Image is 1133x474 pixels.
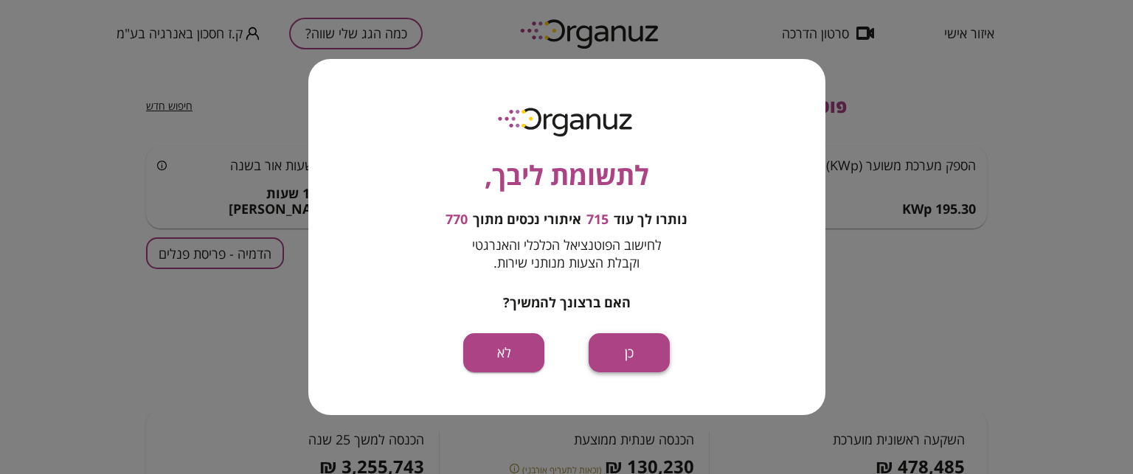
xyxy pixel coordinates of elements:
[589,333,670,372] button: כן
[463,333,544,372] button: לא
[473,212,581,228] span: איתורי נכסים מתוך
[488,102,645,141] img: logo
[614,212,687,228] span: נותרו לך עוד
[472,236,662,271] span: לחישוב הפוטנציאל הכלכלי והאנרגטי וקבלת הצעות מנותני שירות.
[446,212,468,228] span: 770
[485,156,649,195] span: לתשומת ליבך,
[503,293,631,311] span: האם ברצונך להמשיך?
[586,212,609,228] span: 715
